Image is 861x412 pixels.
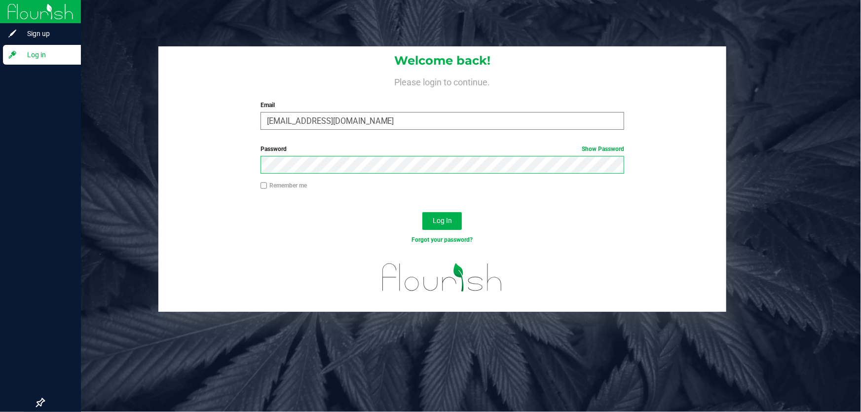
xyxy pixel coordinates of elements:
inline-svg: Log in [7,50,17,60]
label: Email [261,101,625,110]
a: Show Password [582,146,624,152]
button: Log In [422,212,462,230]
img: flourish_logo.svg [372,255,514,300]
label: Remember me [261,181,307,190]
a: Forgot your password? [412,236,473,243]
span: Sign up [17,28,76,39]
span: Log In [433,217,452,225]
span: Password [261,146,287,152]
span: Log in [17,49,76,61]
h1: Welcome back! [158,54,726,67]
input: Remember me [261,182,267,189]
inline-svg: Sign up [7,29,17,38]
h4: Please login to continue. [158,75,726,87]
